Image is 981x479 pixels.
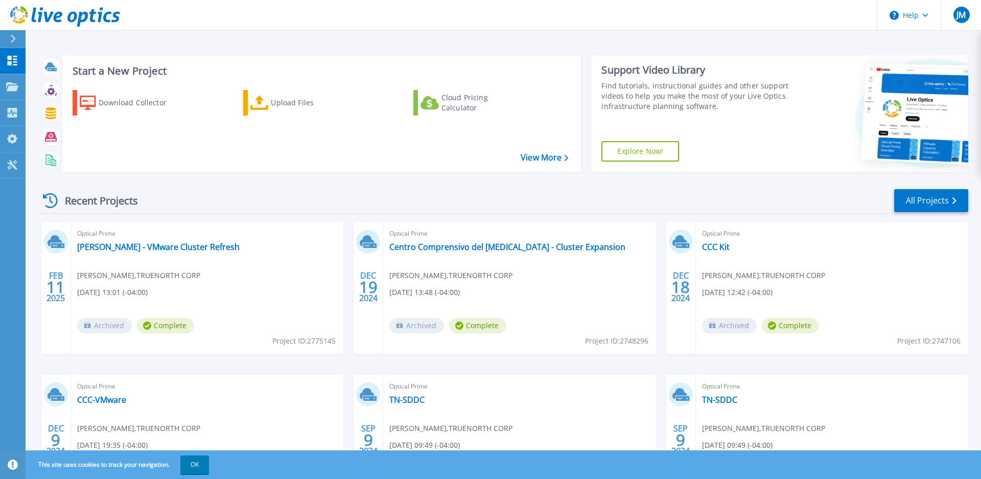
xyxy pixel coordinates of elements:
[137,318,194,333] span: Complete
[389,270,512,281] span: [PERSON_NAME] , TRUENORTH CORP
[671,283,690,291] span: 18
[77,270,200,281] span: [PERSON_NAME] , TRUENORTH CORP
[271,93,353,113] div: Upload Files
[73,65,568,77] h3: Start a New Project
[39,188,152,213] div: Recent Projects
[73,90,186,116] a: Download Collector
[359,421,378,459] div: SEP 2024
[702,440,773,451] span: [DATE] 09:49 (-04:00)
[77,423,200,434] span: [PERSON_NAME] , TRUENORTH CORP
[702,318,757,333] span: Archived
[702,423,825,434] span: [PERSON_NAME] , TRUENORTH CORP
[359,283,378,291] span: 19
[585,335,648,347] span: Project ID: 2748296
[46,421,65,459] div: DEC 2024
[702,395,737,405] a: TN-SDDC
[389,242,625,252] a: Centro Comprensivo del [MEDICAL_DATA] - Cluster Expansion
[359,268,378,306] div: DEC 2024
[601,141,679,162] a: Explore Now!
[46,283,65,291] span: 11
[762,318,819,333] span: Complete
[28,455,209,474] span: This site uses cookies to track your navigation.
[702,270,825,281] span: [PERSON_NAME] , TRUENORTH CORP
[389,423,512,434] span: [PERSON_NAME] , TRUENORTH CORP
[956,11,966,19] span: JM
[389,395,425,405] a: TN-SDDC
[180,455,209,474] button: OK
[897,335,961,347] span: Project ID: 2747106
[671,421,690,459] div: SEP 2024
[51,436,60,444] span: 9
[894,189,968,212] a: All Projects
[77,242,240,252] a: [PERSON_NAME] - VMware Cluster Refresh
[671,268,690,306] div: DEC 2024
[601,63,793,77] div: Support Video Library
[702,228,962,239] span: Optical Prime
[389,381,649,392] span: Optical Prime
[521,153,568,163] a: View More
[389,440,460,451] span: [DATE] 09:49 (-04:00)
[389,228,649,239] span: Optical Prime
[702,242,730,252] a: CCC Kit
[601,81,793,111] div: Find tutorials, instructional guides and other support videos to help you make the most of your L...
[441,93,523,113] div: Cloud Pricing Calculator
[77,381,337,392] span: Optical Prime
[272,335,336,347] span: Project ID: 2775145
[77,228,337,239] span: Optical Prime
[413,90,527,116] a: Cloud Pricing Calculator
[389,318,444,333] span: Archived
[364,436,373,444] span: 9
[676,436,685,444] span: 9
[389,287,460,298] span: [DATE] 13:48 (-04:00)
[449,318,506,333] span: Complete
[77,318,132,333] span: Archived
[46,268,65,306] div: FEB 2025
[702,287,773,298] span: [DATE] 12:42 (-04:00)
[99,93,180,113] div: Download Collector
[77,395,126,405] a: CCC-VMware
[243,90,357,116] a: Upload Files
[77,287,148,298] span: [DATE] 13:01 (-04:00)
[702,381,962,392] span: Optical Prime
[77,440,148,451] span: [DATE] 19:35 (-04:00)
